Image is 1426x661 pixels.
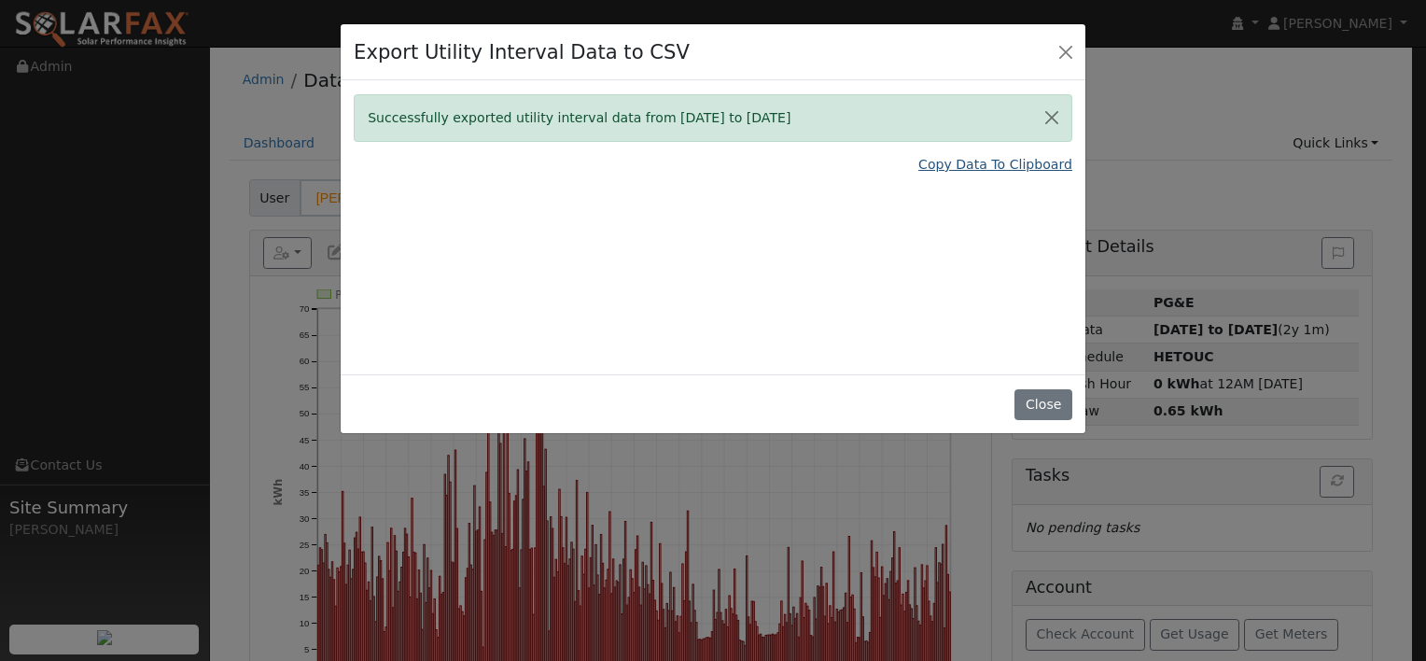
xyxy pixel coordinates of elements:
[1014,389,1071,421] button: Close
[354,37,690,67] h4: Export Utility Interval Data to CSV
[1053,38,1079,64] button: Close
[918,155,1072,175] a: Copy Data To Clipboard
[354,94,1072,142] div: Successfully exported utility interval data from [DATE] to [DATE]
[1032,95,1071,141] button: Close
